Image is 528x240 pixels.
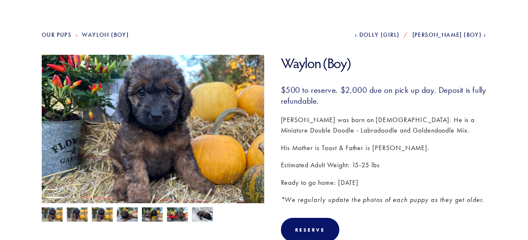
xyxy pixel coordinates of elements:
span: Dolly (Girl) [359,31,400,38]
a: Waylon (Boy) [82,31,129,38]
img: Waylon 1.jpg [192,207,213,223]
p: His Mother is Toast & Father is [PERSON_NAME]. [281,143,487,153]
span: [PERSON_NAME] (Boy) [412,31,482,38]
a: [PERSON_NAME] (Boy) [412,31,486,38]
h3: $500 to reserve. $2,000 due on pick up day. Deposit is fully refundable. [281,84,487,106]
h1: Waylon (Boy) [281,55,487,72]
img: Waylon 7.jpg [67,207,88,223]
img: Waylon 6.jpg [92,207,113,223]
img: Waylon 2.jpg [117,207,138,223]
img: Waylon 5.jpg [42,207,63,223]
div: Reserve [295,227,325,233]
p: Estimated Adult Weight: 15-25 lbs [281,160,487,171]
p: [PERSON_NAME] was born on [DEMOGRAPHIC_DATA]. He is a Miniature Double Doodle - Labradoodle and G... [281,115,487,136]
img: Waylon 5.jpg [42,55,264,222]
img: Waylon 3.jpg [142,207,163,223]
a: Our Pups [42,31,71,38]
a: Dolly (Girl) [355,31,400,38]
img: Waylon 4.jpg [167,207,188,223]
em: *We regularly update the photos of each puppy as they get older. [281,196,484,204]
p: Ready to go home: [DATE] [281,177,487,188]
